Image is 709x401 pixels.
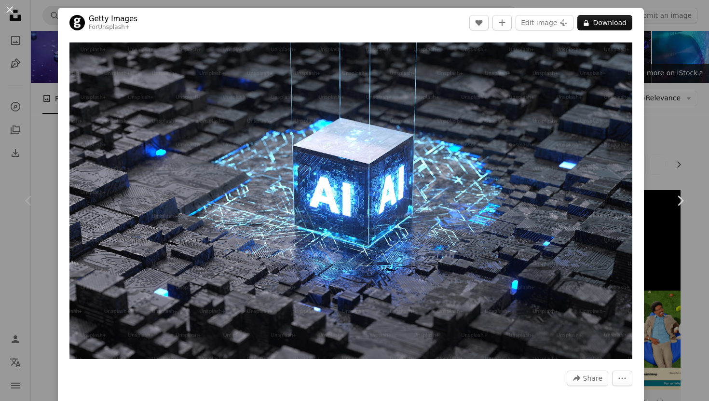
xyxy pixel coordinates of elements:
[651,154,709,247] a: Next
[98,24,130,30] a: Unsplash+
[516,15,573,30] button: Edit image
[89,24,137,31] div: For
[567,371,608,386] button: Share this image
[469,15,489,30] button: Like
[492,15,512,30] button: Add to Collection
[69,42,632,359] button: Zoom in on this image
[577,15,632,30] button: Download
[89,14,137,24] a: Getty Images
[583,371,602,386] span: Share
[612,371,632,386] button: More Actions
[69,42,632,359] img: AI, Artificial Intelligence concept,3d rendering,conceptual image.
[69,15,85,30] img: Go to Getty Images's profile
